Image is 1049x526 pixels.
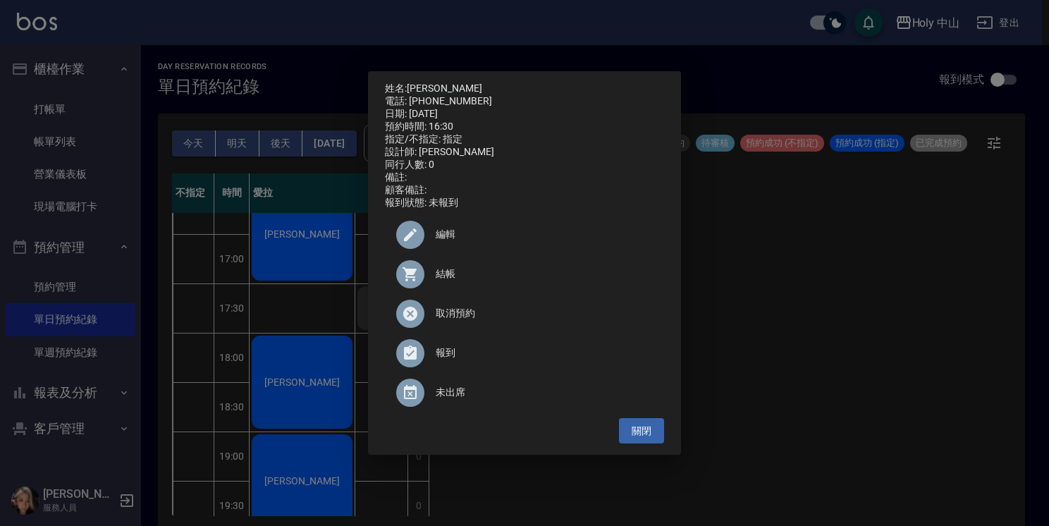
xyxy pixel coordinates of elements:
[407,82,482,94] a: [PERSON_NAME]
[385,95,664,108] div: 電話: [PHONE_NUMBER]
[385,133,664,146] div: 指定/不指定: 指定
[385,197,664,209] div: 報到狀態: 未報到
[436,306,653,321] span: 取消預約
[385,373,664,412] div: 未出席
[385,255,664,294] a: 結帳
[385,171,664,184] div: 備註:
[436,227,653,242] span: 編輯
[436,345,653,360] span: 報到
[385,159,664,171] div: 同行人數: 0
[619,418,664,444] button: 關閉
[385,294,664,334] div: 取消預約
[436,385,653,400] span: 未出席
[436,267,653,281] span: 結帳
[385,184,664,197] div: 顧客備註:
[385,82,664,95] p: 姓名:
[385,215,664,255] div: 編輯
[385,121,664,133] div: 預約時間: 16:30
[385,334,664,373] div: 報到
[385,146,664,159] div: 設計師: [PERSON_NAME]
[385,108,664,121] div: 日期: [DATE]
